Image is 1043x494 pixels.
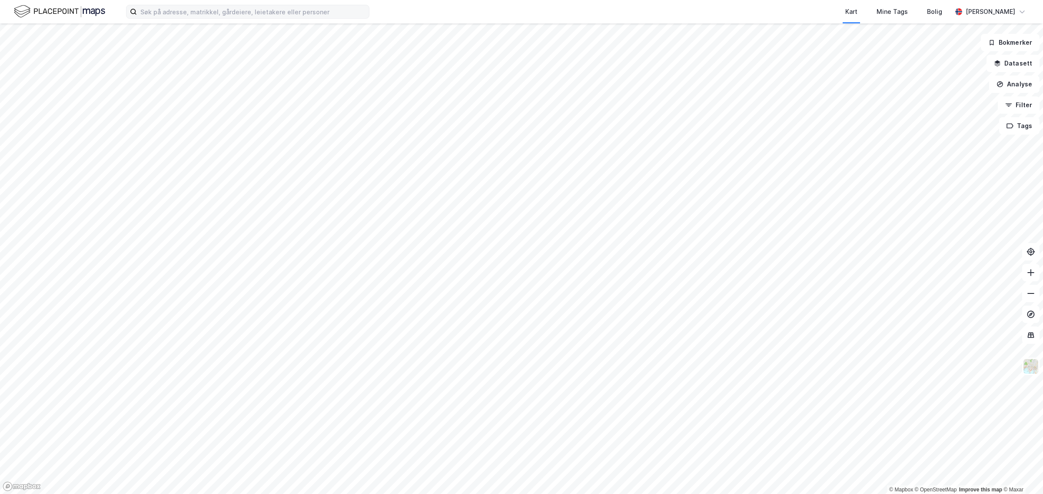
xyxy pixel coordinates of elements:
div: Bolig [927,7,942,17]
div: Mine Tags [877,7,908,17]
button: Datasett [987,55,1040,72]
button: Bokmerker [981,34,1040,51]
img: Z [1023,358,1039,375]
button: Analyse [989,76,1040,93]
a: OpenStreetMap [915,487,957,493]
div: [PERSON_NAME] [966,7,1015,17]
div: Kontrollprogram for chat [1000,452,1043,494]
div: Kart [845,7,857,17]
img: logo.f888ab2527a4732fd821a326f86c7f29.svg [14,4,105,19]
button: Filter [998,96,1040,114]
input: Søk på adresse, matrikkel, gårdeiere, leietakere eller personer [137,5,369,18]
a: Mapbox [889,487,913,493]
iframe: Chat Widget [1000,452,1043,494]
a: Improve this map [959,487,1002,493]
button: Tags [999,117,1040,135]
a: Mapbox homepage [3,481,41,491]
